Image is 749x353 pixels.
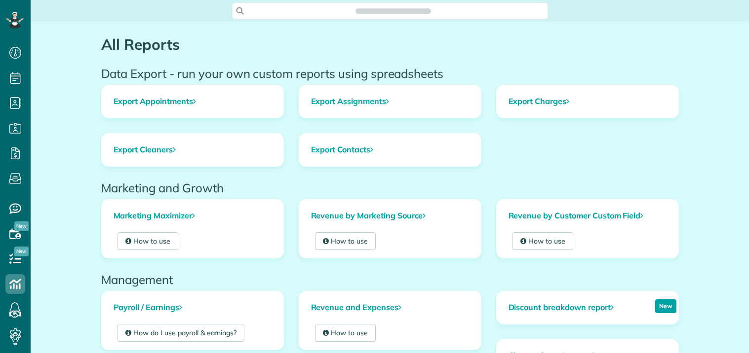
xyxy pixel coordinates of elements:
span: Search ZenMaid… [365,6,421,16]
a: Revenue by Marketing Source [299,200,481,232]
a: How to use [512,232,574,250]
h1: All Reports [101,36,679,53]
a: Export Assignments [299,85,481,118]
h2: Management [101,273,679,286]
a: Export Contacts [299,134,481,166]
a: Export Cleaners [102,134,283,166]
span: New [14,221,29,231]
h2: Marketing and Growth [101,181,679,194]
a: Revenue and Expenses [299,291,481,324]
a: Marketing Maximizer [102,200,283,232]
a: Revenue by Customer Custom Field [497,200,678,232]
a: Payroll / Earnings [102,291,283,324]
span: New [14,247,29,256]
p: New [655,299,676,313]
a: Export Appointments [102,85,283,118]
h2: Data Export - run your own custom reports using spreadsheets [101,67,679,80]
a: How do I use payroll & earnings? [118,324,245,342]
a: How to use [315,232,376,250]
a: How to use [118,232,179,250]
a: Export Charges [497,85,678,118]
a: How to use [315,324,376,342]
a: Discount breakdown report [497,291,626,324]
